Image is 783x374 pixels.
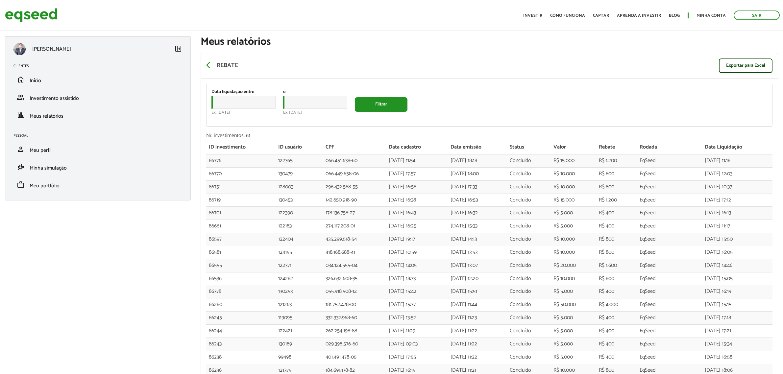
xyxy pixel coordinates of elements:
[276,246,323,259] td: 124155
[206,312,275,325] td: 86245
[323,246,386,259] td: 418.168.688-41
[206,61,214,69] span: arrow_back_ios
[551,285,596,298] td: R$ 5.000
[507,180,551,194] td: Concluído
[637,312,702,325] td: EqSeed
[386,351,448,364] td: [DATE] 17:55
[386,298,448,312] td: [DATE] 15:37
[637,272,702,285] td: EqSeed
[30,146,52,155] span: Meu perfil
[276,141,323,154] th: ID usuário
[386,312,448,325] td: [DATE] 13:52
[448,207,507,220] td: [DATE] 16:32
[323,233,386,246] td: 435.299.518-54
[206,338,275,351] td: 86243
[323,154,386,167] td: 066.451.638-60
[448,246,507,259] td: [DATE] 13:53
[206,233,275,246] td: 86597
[551,298,596,312] td: R$ 50.000
[276,338,323,351] td: 130189
[507,325,551,338] td: Concluído
[596,259,637,272] td: R$ 1.600
[206,141,275,154] th: ID investimento
[637,325,702,338] td: EqSeed
[596,154,637,167] td: R$ 1.200
[551,154,596,167] td: R$ 15.000
[448,259,507,272] td: [DATE] 13:07
[507,338,551,351] td: Concluído
[551,180,596,194] td: R$ 10.000
[507,272,551,285] td: Concluído
[386,180,448,194] td: [DATE] 16:56
[386,246,448,259] td: [DATE] 10:59
[276,233,323,246] td: 122404
[386,167,448,180] td: [DATE] 17:57
[323,141,386,154] th: CPF
[323,351,386,364] td: 401.491.478-05
[702,194,772,207] td: [DATE] 17:12
[323,259,386,272] td: 034.124.555-04
[637,167,702,180] td: EqSeed
[637,351,702,364] td: EqSeed
[32,46,71,52] p: [PERSON_NAME]
[551,259,596,272] td: R$ 20.000
[507,167,551,180] td: Concluído
[283,110,349,115] div: Ex: [DATE]
[596,338,637,351] td: R$ 400
[551,351,596,364] td: R$ 5.000
[386,207,448,220] td: [DATE] 16:43
[596,167,637,180] td: R$ 800
[206,154,275,167] td: 86776
[323,285,386,298] td: 055.918.508-12
[507,233,551,246] td: Concluído
[702,312,772,325] td: [DATE] 17:18
[276,351,323,364] td: 99498
[702,220,772,233] td: [DATE] 11:17
[276,325,323,338] td: 122421
[13,163,182,171] a: finance_modeMinha simulação
[30,164,67,173] span: Minha simulação
[702,154,772,167] td: [DATE] 11:18
[550,13,585,18] a: Como funciona
[596,285,637,298] td: R$ 400
[13,134,187,138] h2: Pessoal
[617,13,661,18] a: Aprenda a investir
[206,207,275,220] td: 86701
[596,298,637,312] td: R$ 4.000
[551,246,596,259] td: R$ 10.000
[276,180,323,194] td: 128003
[276,220,323,233] td: 122183
[702,180,772,194] td: [DATE] 10:37
[551,272,596,285] td: R$ 10.000
[211,110,277,115] div: Ex: [DATE]
[596,246,637,259] td: R$ 800
[448,154,507,167] td: [DATE] 18:18
[551,194,596,207] td: R$ 15.000
[13,64,187,68] h2: Clientes
[448,220,507,233] td: [DATE] 15:33
[448,233,507,246] td: [DATE] 14:13
[30,94,79,103] span: Investimento assistido
[323,338,386,351] td: 029.398.576-60
[206,167,275,180] td: 86770
[697,13,726,18] a: Minha conta
[283,90,285,94] label: e
[551,312,596,325] td: R$ 5.000
[637,207,702,220] td: EqSeed
[9,176,187,194] li: Meu portfólio
[702,298,772,312] td: [DATE] 15:15
[507,207,551,220] td: Concluído
[448,285,507,298] td: [DATE] 15:51
[702,141,772,154] th: Data Liquidação
[637,285,702,298] td: EqSeed
[206,351,275,364] td: 86238
[13,93,182,101] a: groupInvestimento assistido
[702,233,772,246] td: [DATE] 15:50
[386,325,448,338] td: [DATE] 11:29
[507,194,551,207] td: Concluído
[9,71,187,88] li: Início
[206,325,275,338] td: 86244
[9,140,187,158] li: Meu perfil
[702,285,772,298] td: [DATE] 16:19
[507,285,551,298] td: Concluído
